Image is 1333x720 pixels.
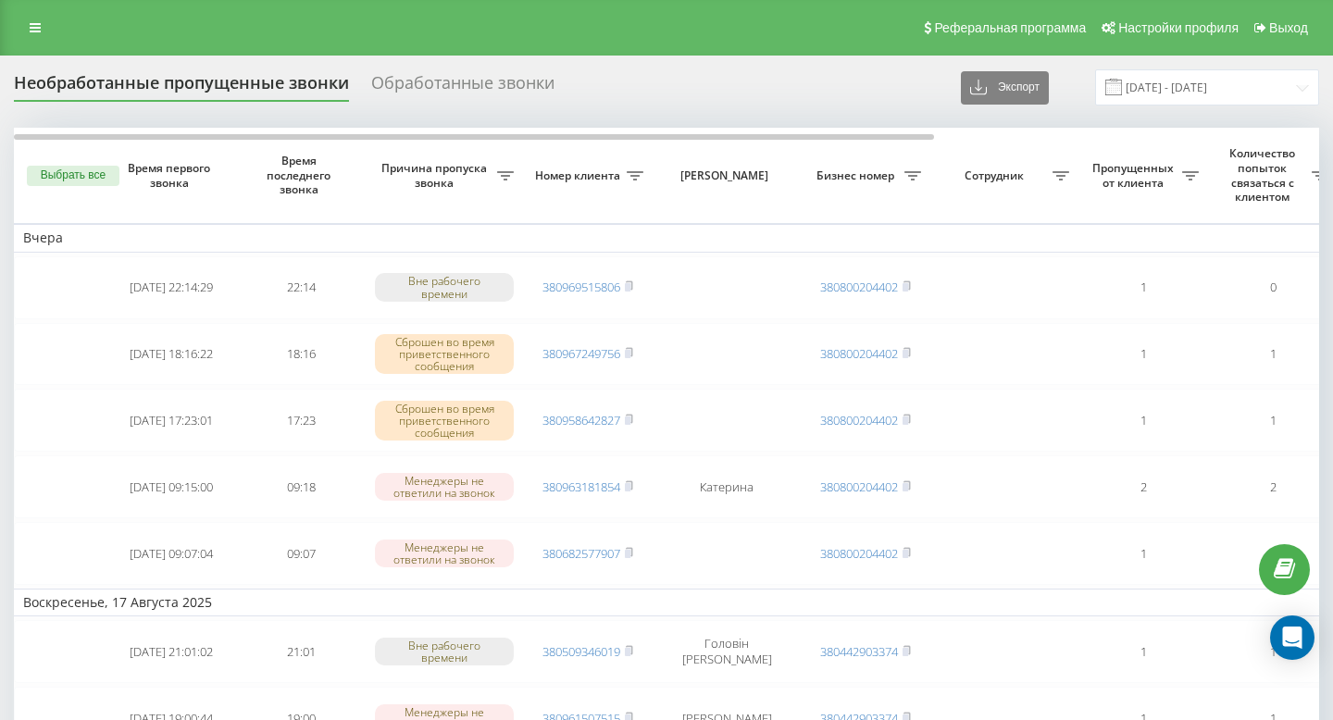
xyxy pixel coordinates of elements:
a: 380800204402 [820,478,898,495]
a: 380958642827 [542,412,620,428]
td: 1 [1078,522,1208,585]
span: [PERSON_NAME] [668,168,785,183]
td: 2 [1078,455,1208,518]
a: 380963181854 [542,478,620,495]
span: Номер клиента [532,168,627,183]
td: Катерина [653,455,801,518]
div: Вне рабочего времени [375,638,514,665]
td: 09:07 [236,522,366,585]
div: Менеджеры не ответили на звонок [375,540,514,567]
span: Настройки профиля [1118,20,1239,35]
a: 380800204402 [820,345,898,362]
span: Количество попыток связаться с клиентом [1217,146,1312,204]
div: Сброшен во время приветственного сообщения [375,401,514,441]
td: [DATE] 22:14:29 [106,256,236,319]
a: 380969515806 [542,279,620,295]
a: 380800204402 [820,412,898,428]
span: Сотрудник [940,168,1053,183]
span: Время первого звонка [121,161,221,190]
td: 09:18 [236,455,366,518]
button: Выбрать все [27,166,119,186]
a: 380682577907 [542,545,620,562]
div: Обработанные звонки [371,73,554,102]
td: 22:14 [236,256,366,319]
td: [DATE] 09:15:00 [106,455,236,518]
td: 21:01 [236,620,366,683]
td: 1 [1078,323,1208,386]
span: Бизнес номер [810,168,904,183]
div: Необработанные пропущенные звонки [14,73,349,102]
span: Причина пропуска звонка [375,161,497,190]
span: Время последнего звонка [251,154,351,197]
td: [DATE] 18:16:22 [106,323,236,386]
div: Менеджеры не ответили на звонок [375,473,514,501]
td: Головін [PERSON_NAME] [653,620,801,683]
a: 380442903374 [820,643,898,660]
div: Open Intercom Messenger [1270,615,1314,660]
div: Вне рабочего времени [375,273,514,301]
td: [DATE] 09:07:04 [106,522,236,585]
a: 380509346019 [542,643,620,660]
td: 1 [1078,389,1208,452]
a: 380967249756 [542,345,620,362]
button: Экспорт [961,71,1049,105]
span: Пропущенных от клиента [1088,161,1182,190]
td: 18:16 [236,323,366,386]
a: 380800204402 [820,279,898,295]
td: [DATE] 21:01:02 [106,620,236,683]
a: 380800204402 [820,545,898,562]
span: Выход [1269,20,1308,35]
td: 1 [1078,256,1208,319]
td: 1 [1078,620,1208,683]
td: 17:23 [236,389,366,452]
div: Сброшен во время приветственного сообщения [375,334,514,375]
span: Реферальная программа [934,20,1086,35]
td: [DATE] 17:23:01 [106,389,236,452]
